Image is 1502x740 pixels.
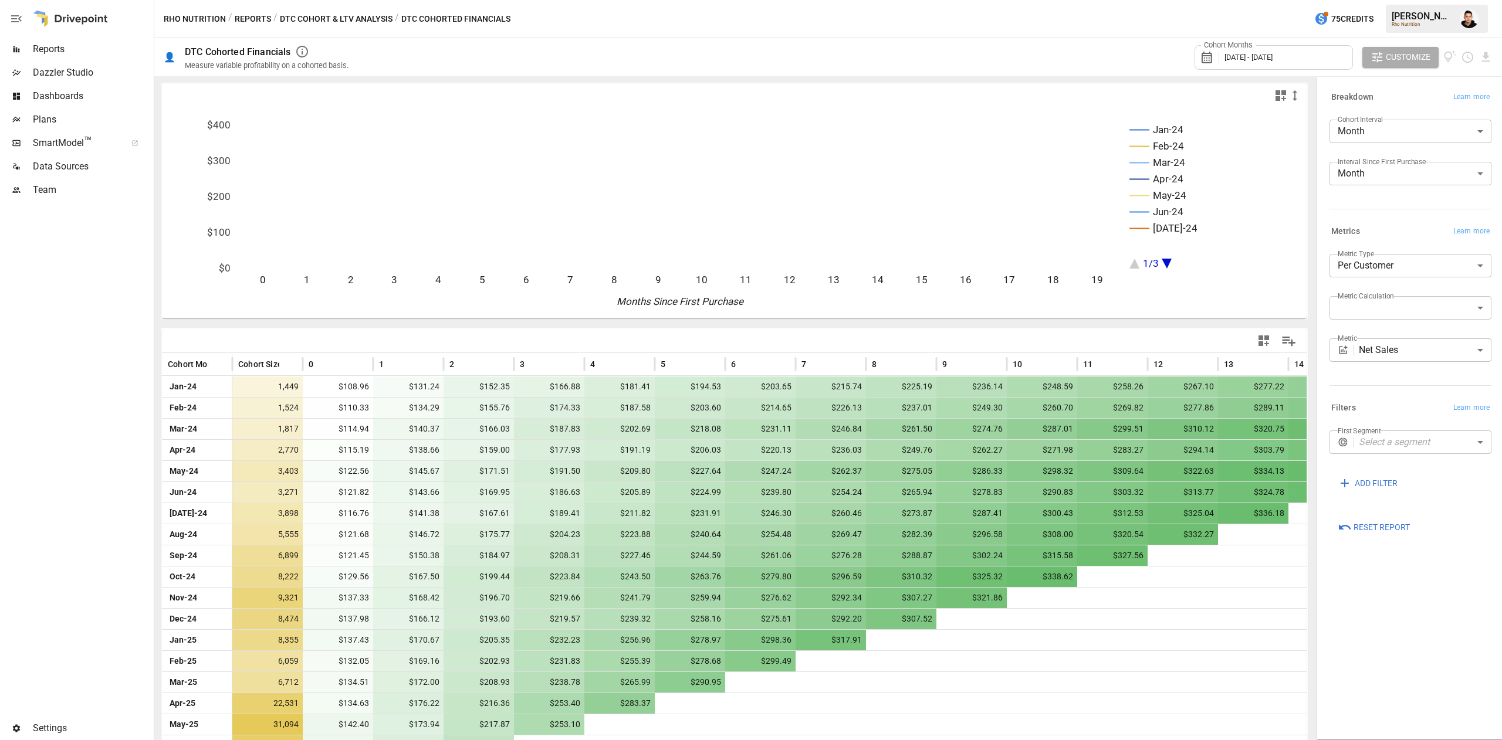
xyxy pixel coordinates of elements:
span: 14 [1294,358,1304,370]
span: $296.81 [1294,398,1356,418]
span: $168.42 [379,588,441,608]
span: $307.27 [872,588,934,608]
span: Jan-24 [168,376,226,397]
button: Sort [1164,356,1180,372]
span: 12 [1153,358,1163,370]
text: $200 [207,191,231,202]
span: Apr-24 [168,440,226,460]
svg: A chart. [162,107,1289,318]
button: Sort [526,356,542,372]
text: May-24 [1153,189,1186,201]
span: 4 [590,358,595,370]
span: $134.29 [379,398,441,418]
button: ADD FILTER [1330,473,1406,494]
span: $243.50 [590,566,652,587]
span: $254.24 [801,482,864,503]
span: $322.63 [1153,461,1216,481]
button: Sort [948,356,965,372]
span: $199.44 [449,566,512,587]
span: $262.27 [942,440,1004,460]
span: 0 [309,358,313,370]
span: $288.87 [872,545,934,566]
span: $279.80 [731,566,793,587]
span: $205.89 [590,482,652,503]
text: $400 [207,119,231,131]
span: $310.12 [1153,419,1216,439]
span: $138.66 [379,440,441,460]
span: $247.24 [731,461,793,481]
span: $108.96 [309,376,371,397]
span: $278.83 [942,482,1004,503]
span: $236.14 [942,376,1004,397]
span: $246.30 [731,503,793,524]
span: $227.46 [590,545,652,566]
span: $246.84 [801,419,864,439]
span: Team [33,183,151,197]
span: Oct-24 [168,566,226,587]
span: $177.93 [520,440,582,460]
button: Sort [1305,356,1321,372]
span: $140.37 [379,419,441,439]
span: $150.38 [379,545,441,566]
span: $333.90 [1294,419,1356,439]
span: $275.05 [872,461,934,481]
label: Metric Calculation [1338,291,1394,301]
span: $248.59 [1013,376,1075,397]
span: $287.41 [942,503,1004,524]
span: SmartModel [33,136,119,150]
span: 10 [1013,358,1022,370]
div: DTC Cohorted Financials [185,46,290,57]
span: $121.82 [309,482,371,503]
span: $310.32 [872,566,934,587]
div: [PERSON_NAME] [1392,11,1453,22]
span: $122.56 [309,461,371,481]
span: $244.59 [661,545,723,566]
span: Customize [1386,50,1430,65]
span: $194.53 [661,376,723,397]
span: $269.47 [801,524,864,545]
span: $115.19 [309,440,371,460]
span: $338.62 [1013,566,1075,587]
span: 1,449 [238,376,300,397]
span: ™ [84,134,92,149]
button: Sort [878,356,894,372]
span: ADD FILTER [1355,476,1398,491]
h6: Breakdown [1331,91,1374,104]
span: 2 [449,358,454,370]
span: $145.67 [379,461,441,481]
text: 4 [435,274,441,286]
text: Feb-24 [1153,140,1184,152]
text: 15 [916,274,928,286]
button: Francisco Sanchez [1453,2,1486,35]
span: $277.22 [1224,376,1286,397]
button: Sort [667,356,683,372]
span: Cohort Size [238,358,282,370]
span: 6,899 [238,545,300,566]
h6: Metrics [1331,225,1360,238]
span: $167.61 [449,503,512,524]
button: DTC Cohort & LTV Analysis [280,12,393,26]
text: Months Since First Purchase [617,296,744,307]
span: Dashboards [33,89,151,103]
span: $241.79 [590,588,652,608]
span: $209.80 [590,461,652,481]
text: $100 [207,226,231,238]
span: 3,271 [238,482,300,503]
span: $239.80 [731,482,793,503]
button: View documentation [1443,47,1457,68]
span: 8 [872,358,877,370]
span: $114.94 [309,419,371,439]
text: 2 [348,274,354,286]
span: $167.50 [379,566,441,587]
em: Select a segment [1359,436,1430,447]
span: 1,817 [238,419,300,439]
span: Data Sources [33,159,151,174]
span: $146.72 [379,524,441,545]
span: $169.95 [449,482,512,503]
button: Sort [280,356,297,372]
span: $225.19 [872,376,934,397]
text: 17 [1003,274,1015,286]
text: 8 [611,274,617,286]
span: $271.98 [1013,440,1075,460]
